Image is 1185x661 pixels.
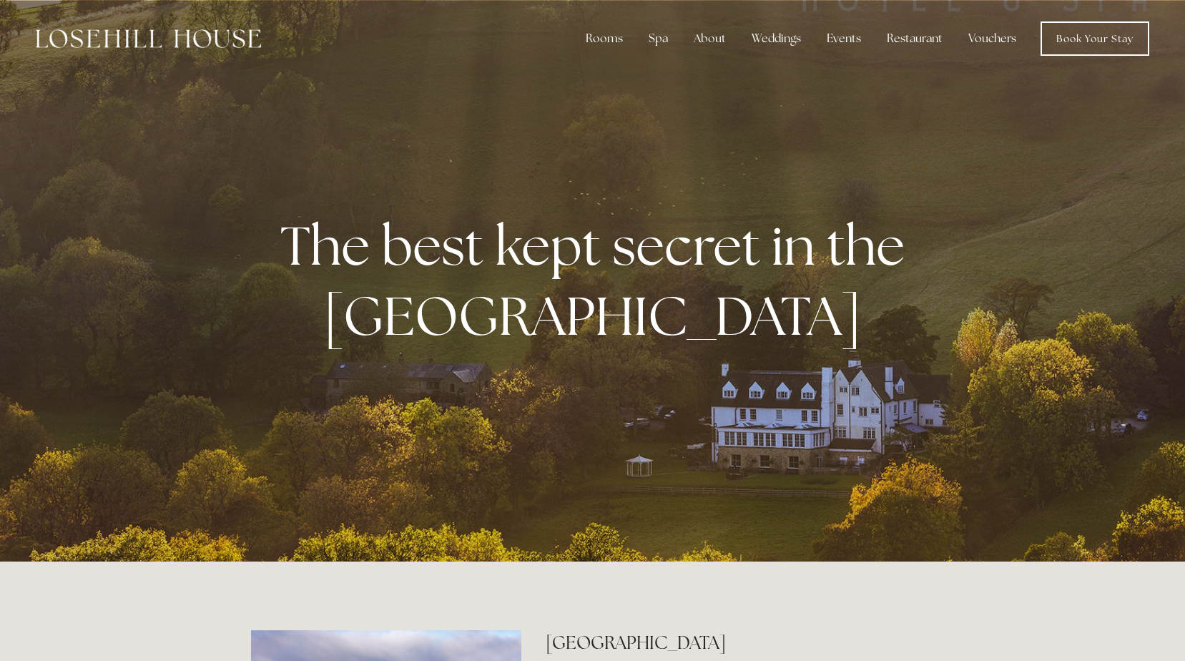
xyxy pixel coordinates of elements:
strong: The best kept secret in the [GEOGRAPHIC_DATA] [280,210,916,351]
div: About [682,24,737,53]
div: Rooms [574,24,634,53]
img: Losehill House [36,29,261,48]
div: Events [815,24,872,53]
div: Restaurant [875,24,954,53]
h2: [GEOGRAPHIC_DATA] [546,630,934,655]
a: Book Your Stay [1041,21,1149,56]
a: Vouchers [957,24,1028,53]
div: Spa [637,24,679,53]
div: Weddings [740,24,812,53]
